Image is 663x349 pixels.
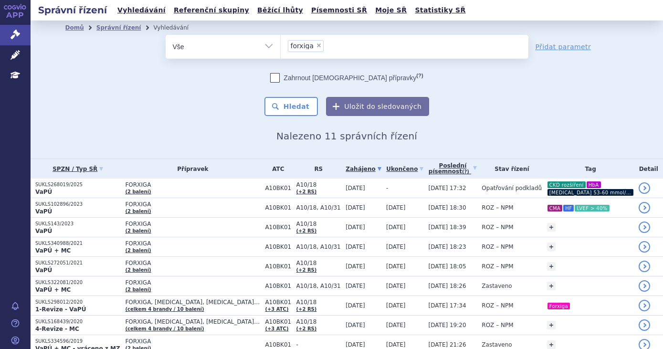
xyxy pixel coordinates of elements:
[429,263,466,270] span: [DATE] 18:05
[639,300,650,311] a: detail
[31,3,115,17] h2: Správní řízení
[125,228,151,233] a: (2 balení)
[125,338,260,345] span: FORXIGA
[35,181,120,188] p: SUKLS268019/2025
[346,322,365,328] span: [DATE]
[639,182,650,194] a: detail
[429,341,466,348] span: [DATE] 21:26
[316,42,322,48] span: ×
[265,307,288,312] a: (+3 ATC)
[65,24,84,31] a: Domů
[296,283,341,289] span: A10/18, A10/31
[346,341,365,348] span: [DATE]
[296,267,317,273] a: (+2 RS)
[125,260,260,266] span: FORXIGA
[265,243,291,250] span: A10BK01
[296,341,341,348] span: -
[639,319,650,331] a: detail
[386,263,406,270] span: [DATE]
[265,224,291,231] span: A10BK01
[634,159,663,179] th: Detail
[547,282,556,290] a: +
[536,42,591,52] a: Přidat parametr
[35,247,71,254] strong: VaPÚ + MC
[296,189,317,194] a: (+2 RS)
[276,130,417,142] span: Nalezeno 11 správních řízení
[482,185,542,191] span: Opatřování podkladů
[547,321,556,329] a: +
[35,326,79,332] strong: 4-Revize - MC
[639,280,650,292] a: detail
[125,279,260,286] span: FORXIGA
[296,228,317,233] a: (+2 RS)
[35,162,120,176] a: SPZN / Typ SŘ
[462,169,469,175] abbr: (?)
[429,159,477,179] a: Poslednípísemnost(?)
[547,243,556,251] a: +
[547,262,556,271] a: +
[35,279,120,286] p: SUKLS322081/2020
[265,299,291,306] span: A10BK01
[254,4,306,17] a: Běžící lhůty
[482,224,513,231] span: ROZ – NPM
[296,307,317,312] a: (+2 RS)
[120,159,260,179] th: Přípravek
[308,4,370,17] a: Písemnosti SŘ
[296,260,341,266] span: A10/18
[35,240,120,247] p: SUKLS340988/2021
[542,159,634,179] th: Tag
[429,283,466,289] span: [DATE] 18:26
[35,306,86,313] strong: 1-Revize - VaPÚ
[296,204,341,211] span: A10/18, A10/31
[125,287,151,292] a: (2 balení)
[291,42,314,49] span: forxiga
[547,303,570,309] i: Forxiga
[547,181,586,188] i: CKD rozšíření
[264,97,318,116] button: Hledat
[326,40,332,52] input: forxiga
[429,224,466,231] span: [DATE] 18:39
[639,261,650,272] a: detail
[639,202,650,213] a: detail
[346,204,365,211] span: [DATE]
[482,302,513,309] span: ROZ – NPM
[292,159,341,179] th: RS
[346,162,381,176] a: Zahájeno
[296,318,341,325] span: A10/18
[35,299,120,306] p: SUKLS298012/2020
[575,205,609,212] i: LVEF > 40%
[386,243,406,250] span: [DATE]
[35,267,52,274] strong: VaPÚ
[260,159,291,179] th: ATC
[265,318,291,325] span: A10BK01
[35,286,71,293] strong: VaPÚ + MC
[547,189,633,196] i: [MEDICAL_DATA] 53-60 mmol/mol
[416,73,423,79] abbr: (?)
[386,302,406,309] span: [DATE]
[296,221,341,227] span: A10/18
[35,221,120,227] p: SUKLS143/2023
[386,341,406,348] span: [DATE]
[563,205,574,212] i: HF
[372,4,410,17] a: Moje SŘ
[429,322,466,328] span: [DATE] 19:20
[153,21,201,35] li: Vyhledávání
[35,189,52,195] strong: VaPÚ
[386,185,388,191] span: -
[482,322,513,328] span: ROZ – NPM
[386,224,406,231] span: [DATE]
[125,318,260,325] span: FORXIGA, [MEDICAL_DATA], [MEDICAL_DATA]…
[547,340,556,349] a: +
[115,4,168,17] a: Vyhledávání
[482,283,512,289] span: Zastaveno
[125,326,204,331] a: (celkem 4 brandy / 10 balení)
[265,326,288,331] a: (+3 ATC)
[265,341,291,348] span: A10BK01
[296,299,341,306] span: A10/18
[346,224,365,231] span: [DATE]
[482,263,513,270] span: ROZ – NPM
[270,73,423,83] label: Zahrnout [DEMOGRAPHIC_DATA] přípravky
[265,185,291,191] span: A10BK01
[296,181,341,188] span: A10/18
[125,221,260,227] span: FORXIGA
